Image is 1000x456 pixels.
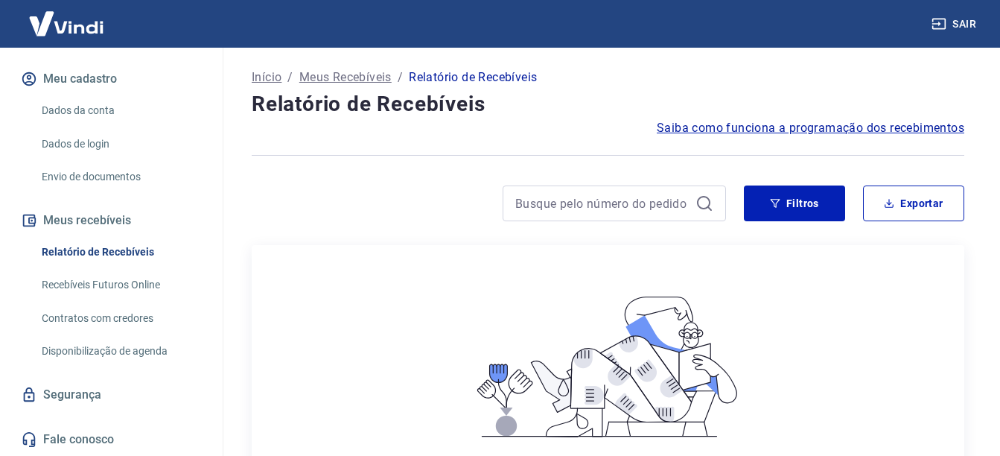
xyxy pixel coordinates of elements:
a: Início [252,69,281,86]
a: Fale conosco [18,423,205,456]
a: Segurança [18,379,205,411]
a: Dados de login [36,129,205,159]
button: Sair [929,10,982,38]
p: Relatório de Recebíveis [409,69,537,86]
button: Filtros [744,186,845,221]
a: Contratos com credores [36,303,205,334]
a: Meus Recebíveis [299,69,392,86]
a: Recebíveis Futuros Online [36,270,205,300]
a: Disponibilização de agenda [36,336,205,367]
a: Saiba como funciona a programação dos recebimentos [657,119,964,137]
a: Dados da conta [36,95,205,126]
input: Busque pelo número do pedido [515,192,690,215]
a: Envio de documentos [36,162,205,192]
button: Meus recebíveis [18,204,205,237]
img: Vindi [18,1,115,46]
h4: Relatório de Recebíveis [252,89,964,119]
p: / [287,69,293,86]
p: / [398,69,403,86]
button: Meu cadastro [18,63,205,95]
button: Exportar [863,186,964,221]
a: Relatório de Recebíveis [36,237,205,267]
